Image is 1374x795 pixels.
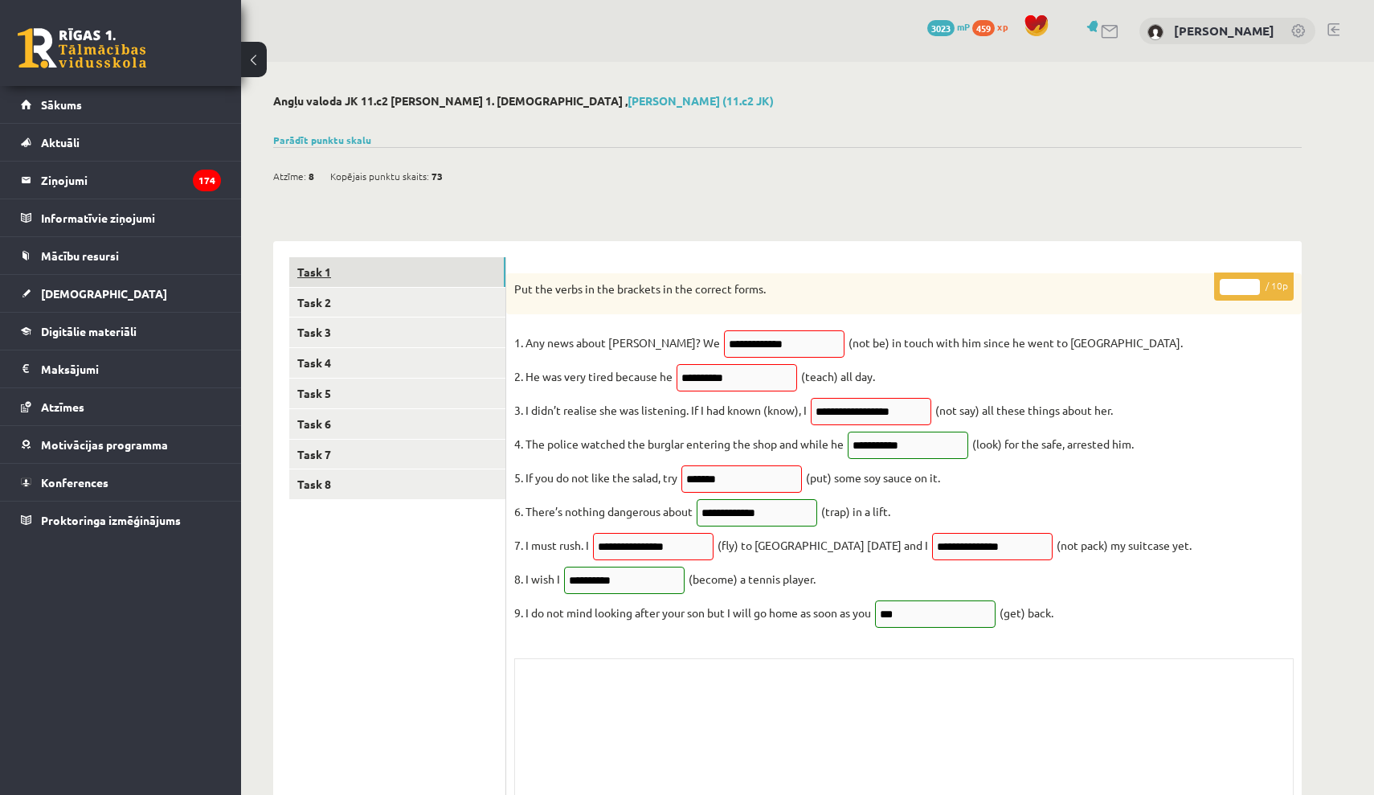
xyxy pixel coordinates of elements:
a: Task 4 [289,348,505,378]
p: 4. The police watched the burglar entering the shop and while he [514,432,844,456]
span: Proktoringa izmēģinājums [41,513,181,527]
a: Parādīt punktu skalu [273,133,371,146]
a: Sākums [21,86,221,123]
img: Zlata Pavļinova [1147,24,1163,40]
p: 6. There’s nothing dangerous about [514,499,693,523]
span: Sākums [41,97,82,112]
p: 2. He was very tired because he [514,364,673,388]
span: [DEMOGRAPHIC_DATA] [41,286,167,301]
span: 459 [972,20,995,36]
span: Aktuāli [41,135,80,150]
span: Atzīmes [41,400,84,414]
a: Proktoringa izmēģinājums [21,502,221,539]
p: 3. I didn’t realise she was listening. If I had known (know), I [514,398,807,422]
p: Put the verbs in the brackets in the correct forms. [514,281,1213,297]
a: Task 3 [289,318,505,347]
p: 8. I wish I [514,567,560,591]
legend: Ziņojumi [41,162,221,199]
a: [PERSON_NAME] [1174,23,1274,39]
p: 5. If you do not like the salad, try [514,465,677,490]
a: Aktuāli [21,124,221,161]
legend: Maksājumi [41,350,221,387]
a: Task 7 [289,440,505,469]
span: 8 [309,164,314,188]
a: Mācību resursi [21,237,221,274]
a: Ziņojumi174 [21,162,221,199]
span: Kopējais punktu skaits: [330,164,429,188]
a: Digitālie materiāli [21,313,221,350]
a: Task 2 [289,288,505,318]
a: Konferences [21,464,221,501]
a: Task 8 [289,469,505,499]
span: Mācību resursi [41,248,119,263]
i: 174 [193,170,221,191]
p: 1. Any news about [PERSON_NAME]? We [514,330,720,354]
span: xp [997,20,1008,33]
a: 3023 mP [927,20,970,33]
a: Task 5 [289,379,505,408]
a: 459 xp [972,20,1016,33]
p: / 10p [1214,273,1294,301]
a: Maksājumi [21,350,221,387]
p: 9. I do not mind looking after your son but I will go home as soon as you [514,600,871,625]
a: Motivācijas programma [21,426,221,463]
fieldset: (not be) in touch with him since he went to [GEOGRAPHIC_DATA]. (teach) all day. (not say) all the... [514,330,1294,634]
legend: Informatīvie ziņojumi [41,199,221,236]
span: Digitālie materiāli [41,324,137,338]
span: 3023 [927,20,955,36]
h2: Angļu valoda JK 11.c2 [PERSON_NAME] 1. [DEMOGRAPHIC_DATA] , [273,94,1302,108]
a: [DEMOGRAPHIC_DATA] [21,275,221,312]
span: mP [957,20,970,33]
a: [PERSON_NAME] (11.c2 JK) [628,93,774,108]
a: Task 6 [289,409,505,439]
a: Task 1 [289,257,505,287]
span: 73 [431,164,443,188]
a: Rīgas 1. Tālmācības vidusskola [18,28,146,68]
p: 7. I must rush. I [514,533,589,557]
a: Atzīmes [21,388,221,425]
span: Atzīme: [273,164,306,188]
span: Konferences [41,475,108,490]
span: Motivācijas programma [41,437,168,452]
a: Informatīvie ziņojumi [21,199,221,236]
